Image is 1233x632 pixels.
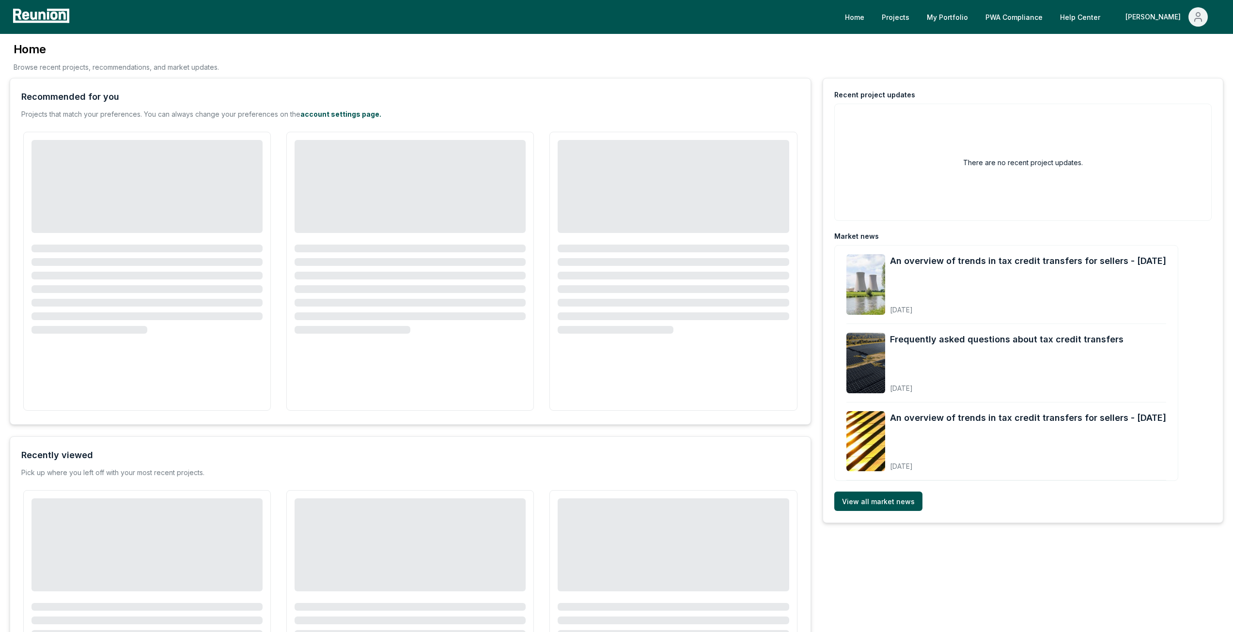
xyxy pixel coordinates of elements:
a: An overview of trends in tax credit transfers for sellers - [DATE] [890,254,1166,268]
div: [PERSON_NAME] [1125,7,1185,27]
div: Pick up where you left off with your most recent projects. [21,468,204,478]
div: Recommended for you [21,90,119,104]
a: Projects [874,7,917,27]
div: [DATE] [890,454,1166,471]
h2: There are no recent project updates. [963,157,1083,168]
div: [DATE] [890,298,1166,315]
img: An overview of trends in tax credit transfers for sellers - October 2025 [846,254,885,315]
div: Recently viewed [21,448,93,462]
button: [PERSON_NAME] [1118,7,1216,27]
a: My Portfolio [919,7,976,27]
img: Frequently asked questions about tax credit transfers [846,333,885,393]
nav: Main [837,7,1223,27]
a: account settings page. [300,110,381,118]
div: Market news [834,231,879,241]
div: [DATE] [890,376,1124,393]
a: An overview of trends in tax credit transfers for sellers - [DATE] [890,411,1166,425]
a: PWA Compliance [978,7,1050,27]
a: Frequently asked questions about tax credit transfers [890,333,1124,346]
span: Projects that match your preferences. You can always change your preferences on the [21,110,300,118]
p: Browse recent projects, recommendations, and market updates. [14,62,219,72]
a: View all market news [834,492,922,511]
h3: Home [14,42,219,57]
a: Help Center [1052,7,1108,27]
img: An overview of trends in tax credit transfers for sellers - September 2025 [846,411,885,472]
div: Recent project updates [834,90,915,100]
a: Home [837,7,872,27]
